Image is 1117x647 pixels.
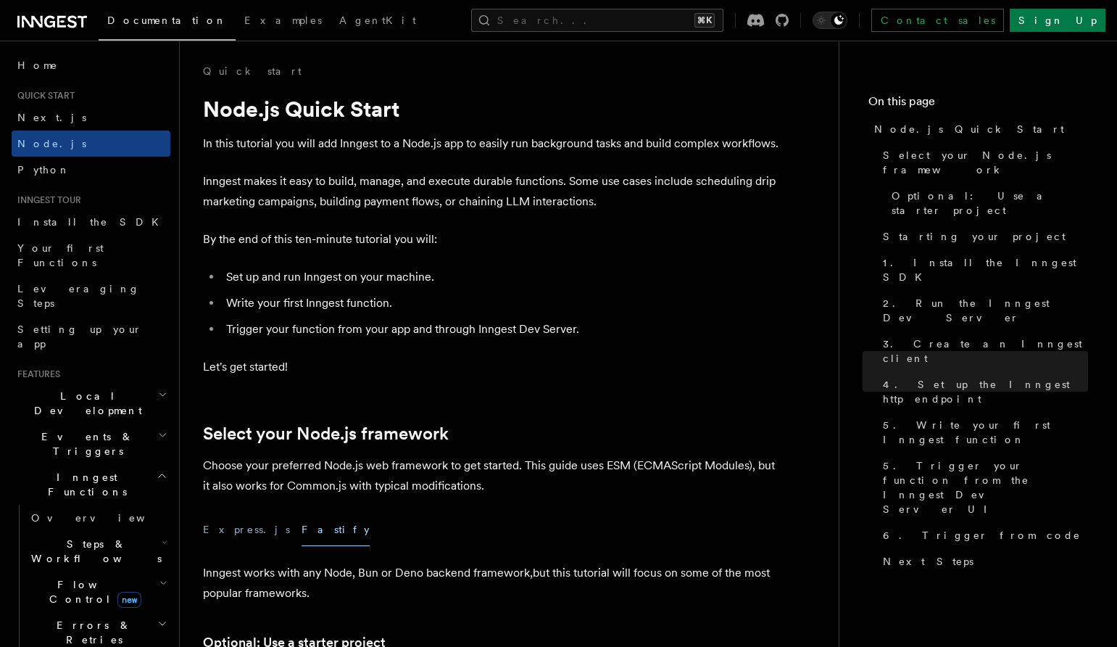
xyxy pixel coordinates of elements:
[877,453,1088,522] a: 5. Trigger your function from the Inngest Dev Server UI
[12,131,170,157] a: Node.js
[12,424,170,464] button: Events & Triggers
[222,267,783,287] li: Set up and run Inngest on your machine.
[302,514,370,546] button: Fastify
[203,229,783,250] p: By the end of this ten-minute tutorial you will:
[25,618,157,647] span: Errors & Retries
[877,223,1088,250] a: Starting your project
[877,548,1088,574] a: Next Steps
[339,15,416,26] span: AgentKit
[12,389,158,418] span: Local Development
[25,572,170,612] button: Flow Controlnew
[12,429,158,458] span: Events & Triggers
[877,250,1088,290] a: 1. Install the Inngest SDK
[883,229,1066,244] span: Starting your project
[877,412,1088,453] a: 5. Write your first Inngest function
[877,371,1088,412] a: 4. Set up the Inngest http endpoint
[203,171,783,212] p: Inngest makes it easy to build, manage, and execute durable functions. Some use cases include sch...
[874,122,1064,136] span: Node.js Quick Start
[877,331,1088,371] a: 3. Create an Inngest client
[12,383,170,424] button: Local Development
[883,554,973,569] span: Next Steps
[236,4,331,39] a: Examples
[883,148,1088,177] span: Select your Node.js framework
[12,90,75,102] span: Quick start
[471,9,723,32] button: Search...⌘K
[203,357,783,377] p: Let's get started!
[12,276,170,316] a: Leveraging Steps
[12,104,170,131] a: Next.js
[203,96,783,122] h1: Node.js Quick Start
[203,64,302,78] a: Quick start
[17,242,104,268] span: Your first Functions
[25,577,159,606] span: Flow Control
[877,142,1088,183] a: Select your Node.js framework
[203,456,783,496] p: Choose your preferred Node.js web framework to get started. This guide uses ESM (ECMAScript Modul...
[203,424,449,444] a: Select your Node.js framework
[31,512,180,524] span: Overview
[868,93,1088,116] h4: On this page
[877,290,1088,331] a: 2. Run the Inngest Dev Server
[883,458,1088,516] span: 5. Trigger your function from the Inngest Dev Server UI
[12,235,170,276] a: Your first Functions
[203,563,783,603] p: Inngest works with any Node, Bun or Deno backend framework,but this tutorial will focus on some o...
[813,12,847,29] button: Toggle dark mode
[12,316,170,357] a: Setting up your app
[17,58,58,73] span: Home
[222,319,783,339] li: Trigger your function from your app and through Inngest Dev Server.
[117,592,141,608] span: new
[883,296,1088,325] span: 2. Run the Inngest Dev Server
[883,337,1088,366] span: 3. Create an Inngest client
[203,514,290,546] button: Express.js
[331,4,425,39] a: AgentKit
[99,4,236,41] a: Documentation
[17,138,86,149] span: Node.js
[883,528,1081,543] span: 6. Trigger from code
[107,15,227,26] span: Documentation
[871,9,1004,32] a: Contact sales
[883,255,1088,284] span: 1. Install the Inngest SDK
[25,537,162,566] span: Steps & Workflows
[12,157,170,183] a: Python
[12,209,170,235] a: Install the SDK
[244,15,322,26] span: Examples
[868,116,1088,142] a: Node.js Quick Start
[1010,9,1105,32] a: Sign Up
[883,377,1088,406] span: 4. Set up the Inngest http endpoint
[886,183,1088,223] a: Optional: Use a starter project
[892,189,1088,218] span: Optional: Use a starter project
[222,293,783,313] li: Write your first Inngest function.
[17,283,140,309] span: Leveraging Steps
[17,323,142,350] span: Setting up your app
[17,164,70,176] span: Python
[17,112,86,123] span: Next.js
[25,531,170,572] button: Steps & Workflows
[12,194,81,206] span: Inngest tour
[12,464,170,505] button: Inngest Functions
[25,505,170,531] a: Overview
[12,368,60,380] span: Features
[694,13,715,28] kbd: ⌘K
[17,216,167,228] span: Install the SDK
[883,418,1088,447] span: 5. Write your first Inngest function
[877,522,1088,548] a: 6. Trigger from code
[203,133,783,154] p: In this tutorial you will add Inngest to a Node.js app to easily run background tasks and build c...
[12,52,170,78] a: Home
[12,470,157,499] span: Inngest Functions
